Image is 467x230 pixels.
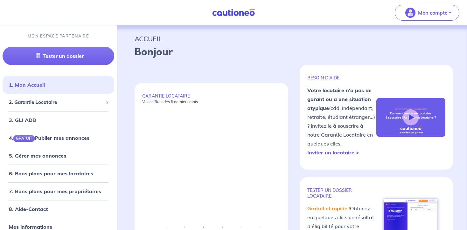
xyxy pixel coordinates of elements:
[9,206,48,212] a: 8. Aide-Contact
[28,33,89,39] p: MON ESPACE PARTENAIRE
[135,44,449,60] p: Bonjour
[9,152,66,159] a: 5. Gérer mes annonces
[9,188,101,194] a: 7. Bons plans pour mes propriétaires
[3,167,114,180] div: 6. Bons plans pour mes locataires
[3,203,114,215] div: 8. Aide-Contact
[3,132,114,144] div: 4.GRATUITPublier mes annonces
[3,149,114,162] div: 5. Gérer mes annonces
[307,86,376,157] p: (cdd, indépendant, retraité, étudiant étranger...) ? Invitez le à souscrire à notre Garantie Loca...
[135,33,449,44] p: ACCUEIL
[9,224,52,230] a: Mes informations
[9,170,93,177] a: 6. Bons plans pour mes locataires
[418,9,448,17] p: Mon compte
[307,149,359,156] a: Inviter un locataire >
[9,82,45,88] a: 1. Mon Accueil
[3,185,114,198] div: 7. Bons plans pour mes propriétaires
[307,87,372,111] strong: Votre locataire n'a pas de garant ou a une situation atypique
[3,114,114,126] div: 3. GLI ADB
[9,99,103,106] span: 2. Garantie Locataire
[376,98,445,137] img: video-gli-new-none.jpg
[210,9,257,17] img: Cautioneo
[142,93,281,105] p: GARANTIE LOCATAIRE
[142,99,198,104] em: Vos chiffres des 6 derniers mois
[3,96,114,109] div: 2. Garantie Locataire
[3,47,114,65] a: Tester un dossier
[307,75,376,81] p: BESOIN D'AIDE
[405,8,415,18] img: illu_account_valid_menu.svg
[3,78,114,91] div: 1. Mon Accueil
[9,135,89,141] a: 4.GRATUITPublier mes annonces
[395,5,459,21] button: illu_account_valid_menu.svgMon compte
[307,205,350,212] em: Gratuit et rapide !
[9,117,36,123] a: 3. GLI ADB
[307,187,376,199] p: TESTER un dossier locataire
